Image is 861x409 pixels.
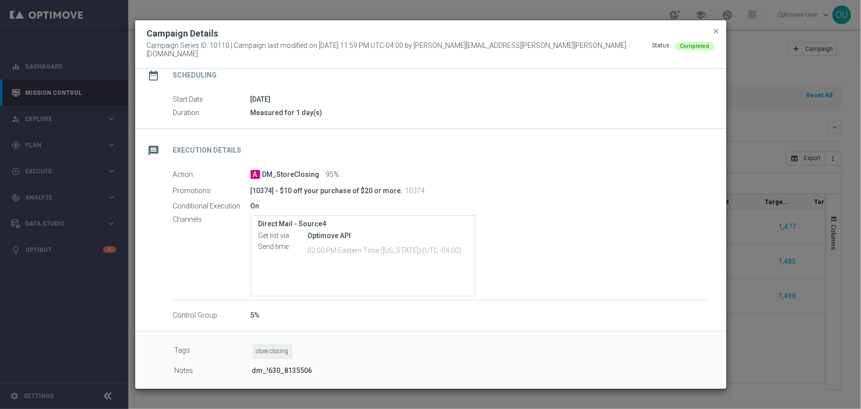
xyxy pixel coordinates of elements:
span: dm_!630_8135506 [252,367,707,377]
span: A [251,170,260,179]
div: Status: [652,41,672,58]
span: DM_StoreClosing [262,170,320,179]
label: Action [173,170,251,179]
label: Get list via [259,232,308,241]
p: [10374] - $10 off your purchase of $20 or more. [251,186,403,195]
div: [DATE] [251,94,707,104]
label: Conditional Execution [173,202,251,211]
label: Control Group [173,311,251,320]
label: Duration [173,109,251,118]
label: Channels [173,215,251,224]
span: store closing [252,344,293,359]
span: 95% [326,170,339,179]
h2: Scheduling [173,71,217,80]
label: Promotions [173,186,251,195]
div: Measured for 1 day(s) [251,108,707,118]
h2: Execution Details [173,146,242,155]
colored-tag: Completed [675,41,714,49]
label: Tags [175,344,252,359]
i: message [145,142,163,160]
p: 10374 [406,186,425,195]
label: Send time [259,243,308,251]
label: Start Date [173,95,251,104]
label: Notes [175,367,252,375]
div: 5% [251,310,707,320]
h2: Campaign Details [147,28,219,40]
span: close [712,27,720,35]
div: On [251,201,707,211]
label: Direct Mail - Source4 [259,220,467,228]
i: date_range [145,67,163,84]
p: 02:00 PM Eastern Time ([US_STATE]) (UTC -04:00) [308,245,467,255]
span: Campaign Series ID: 10110 | Campaign last modified on [DATE] 11:59 PM UTC-04:00 by [PERSON_NAME][... [147,41,652,58]
span: Completed [680,43,710,49]
div: Optimove API [308,231,467,241]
